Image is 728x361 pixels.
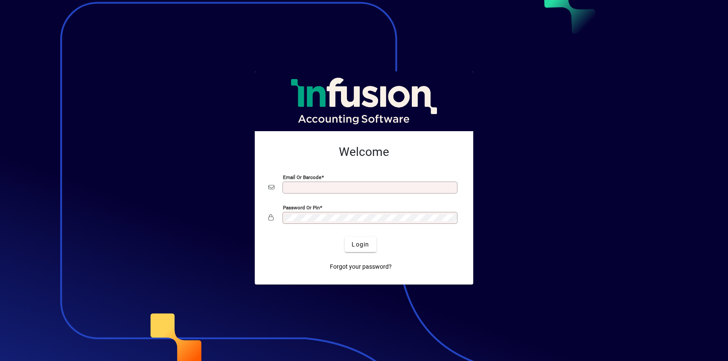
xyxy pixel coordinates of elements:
mat-label: Email or Barcode [283,174,321,180]
span: Forgot your password? [330,262,392,271]
h2: Welcome [268,145,460,159]
button: Login [345,237,376,252]
a: Forgot your password? [326,259,395,274]
mat-label: Password or Pin [283,205,320,211]
span: Login [352,240,369,249]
